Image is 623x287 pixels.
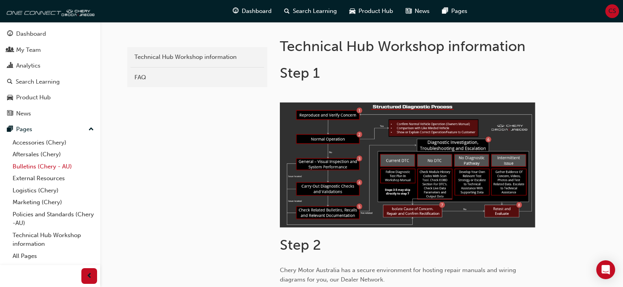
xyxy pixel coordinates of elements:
[293,7,337,16] span: Search Learning
[3,122,97,137] button: Pages
[280,38,538,55] h1: Technical Hub Workshop information
[358,7,393,16] span: Product Hub
[9,250,97,262] a: All Pages
[16,29,46,38] div: Dashboard
[16,93,51,102] div: Product Hub
[130,71,264,84] a: FAQ
[134,53,260,62] div: Technical Hub Workshop information
[7,94,13,101] span: car-icon
[7,47,13,54] span: people-icon
[278,3,343,19] a: search-iconSearch Learning
[134,73,260,82] div: FAQ
[16,46,41,55] div: My Team
[7,31,13,38] span: guage-icon
[3,27,97,41] a: Dashboard
[7,126,13,133] span: pages-icon
[280,236,321,253] span: Step 2
[596,260,615,279] div: Open Intercom Messenger
[9,161,97,173] a: Bulletins (Chery - AU)
[7,79,13,86] span: search-icon
[242,7,272,16] span: Dashboard
[9,229,97,250] a: Technical Hub Workshop information
[7,110,13,117] span: news-icon
[3,75,97,89] a: Search Learning
[9,148,97,161] a: Aftersales (Chery)
[7,62,13,69] span: chart-icon
[3,58,97,73] a: Analytics
[9,137,97,149] a: Accessories (Chery)
[4,3,94,19] img: oneconnect
[3,90,97,105] a: Product Hub
[130,50,264,64] a: Technical Hub Workshop information
[436,3,474,19] a: pages-iconPages
[88,124,94,135] span: up-icon
[406,6,412,16] span: news-icon
[280,64,320,81] span: Step 1
[9,208,97,229] a: Policies and Standards (Chery -AU)
[415,7,430,16] span: News
[399,3,436,19] a: news-iconNews
[86,271,92,281] span: prev-icon
[16,77,60,86] div: Search Learning
[451,7,467,16] span: Pages
[349,6,355,16] span: car-icon
[284,6,290,16] span: search-icon
[3,106,97,121] a: News
[3,43,97,57] a: My Team
[605,4,619,18] button: CS
[9,185,97,197] a: Logistics (Chery)
[9,172,97,185] a: External Resources
[16,125,32,134] div: Pages
[9,196,97,208] a: Marketing (Chery)
[16,61,40,70] div: Analytics
[608,7,616,16] span: CS
[226,3,278,19] a: guage-iconDashboard
[16,109,31,118] div: News
[233,6,239,16] span: guage-icon
[3,25,97,122] button: DashboardMy TeamAnalyticsSearch LearningProduct HubNews
[343,3,399,19] a: car-iconProduct Hub
[280,267,518,283] span: Chery Motor Australia has a secure environment for hosting repair manuals and wiring diagrams for...
[442,6,448,16] span: pages-icon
